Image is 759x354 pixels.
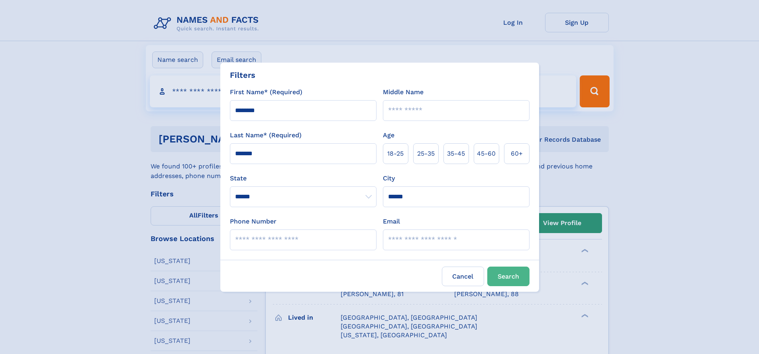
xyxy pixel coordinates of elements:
[442,267,484,286] label: Cancel
[383,217,400,226] label: Email
[487,267,530,286] button: Search
[511,149,523,158] span: 60+
[383,174,395,183] label: City
[447,149,465,158] span: 35‑45
[417,149,435,158] span: 25‑35
[383,87,424,97] label: Middle Name
[230,217,277,226] label: Phone Number
[387,149,404,158] span: 18‑25
[230,131,302,140] label: Last Name* (Required)
[230,69,255,81] div: Filters
[477,149,496,158] span: 45‑60
[230,174,377,183] label: State
[383,131,394,140] label: Age
[230,87,302,97] label: First Name* (Required)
